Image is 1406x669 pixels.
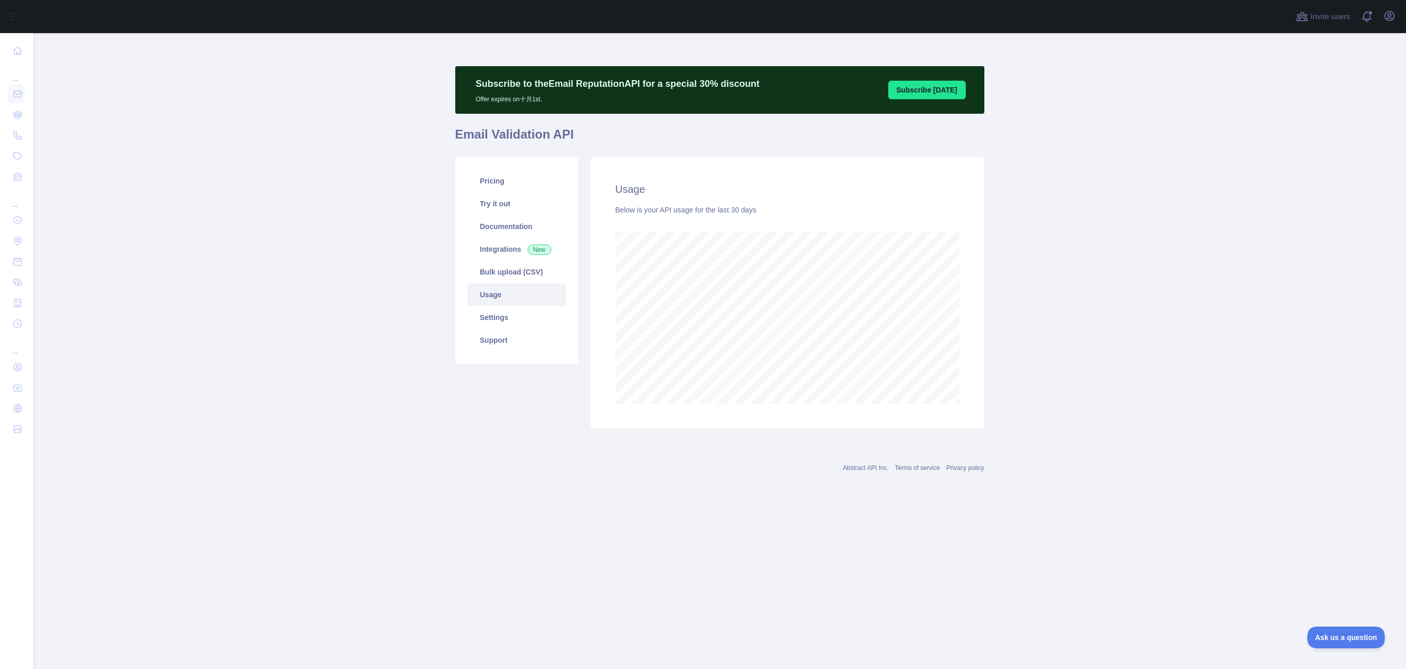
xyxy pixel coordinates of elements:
[468,261,566,283] a: Bulk upload (CSV)
[946,464,984,472] a: Privacy policy
[468,192,566,215] a: Try it out
[468,306,566,329] a: Settings
[615,182,960,196] h2: Usage
[8,188,25,209] div: ...
[1307,627,1385,648] iframe: Toggle Customer Support
[476,91,760,103] p: Offer expires on 十月 1st.
[1310,11,1350,23] span: Invite users
[455,126,984,151] h1: Email Validation API
[468,283,566,306] a: Usage
[468,170,566,192] a: Pricing
[615,205,960,215] div: Below is your API usage for the last 30 days
[476,77,760,91] p: Subscribe to the Email Reputation API for a special 30 % discount
[8,62,25,83] div: ...
[895,464,940,472] a: Terms of service
[843,464,889,472] a: Abstract API Inc.
[888,81,966,99] button: Subscribe [DATE]
[468,215,566,238] a: Documentation
[468,329,566,352] a: Support
[528,245,551,255] span: New
[468,238,566,261] a: Integrations New
[8,335,25,356] div: ...
[1294,8,1352,25] button: Invite users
